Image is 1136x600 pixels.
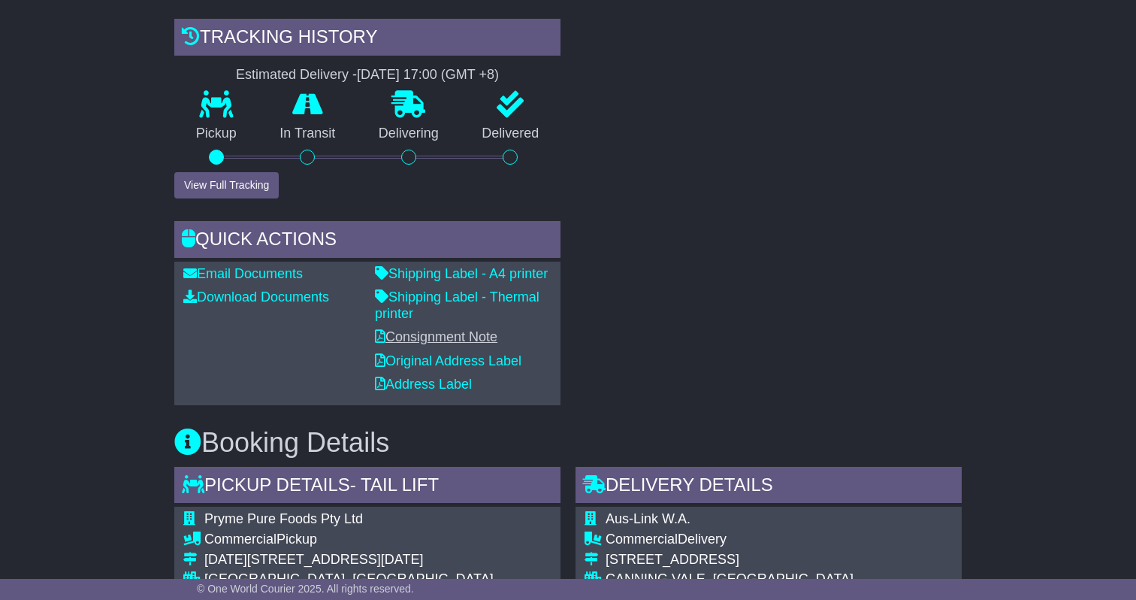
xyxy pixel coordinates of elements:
[174,172,279,198] button: View Full Tracking
[606,511,690,526] span: Aus-Link W.A.
[576,467,962,508] div: Delivery Details
[375,353,521,368] a: Original Address Label
[606,571,854,588] div: CANNING VALE, [GEOGRAPHIC_DATA]
[204,511,363,526] span: Pryme Pure Foods Pty Ltd
[357,67,499,83] div: [DATE] 17:00 (GMT +8)
[375,289,539,321] a: Shipping Label - Thermal printer
[350,474,439,495] span: - Tail Lift
[258,126,358,142] p: In Transit
[183,266,303,281] a: Email Documents
[183,289,329,305] a: Download Documents
[197,583,414,595] span: © One World Courier 2025. All rights reserved.
[606,532,678,547] span: Commercial
[357,126,461,142] p: Delivering
[174,428,962,458] h3: Booking Details
[174,19,560,59] div: Tracking history
[204,571,494,588] div: [GEOGRAPHIC_DATA], [GEOGRAPHIC_DATA]
[204,532,276,547] span: Commercial
[606,532,854,548] div: Delivery
[375,329,497,344] a: Consignment Note
[375,377,472,392] a: Address Label
[461,126,561,142] p: Delivered
[174,126,258,142] p: Pickup
[375,266,548,281] a: Shipping Label - A4 printer
[204,532,494,548] div: Pickup
[204,552,494,568] div: [DATE][STREET_ADDRESS][DATE]
[174,467,560,508] div: Pickup Details
[174,221,560,262] div: Quick Actions
[174,67,560,83] div: Estimated Delivery -
[606,552,854,568] div: [STREET_ADDRESS]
